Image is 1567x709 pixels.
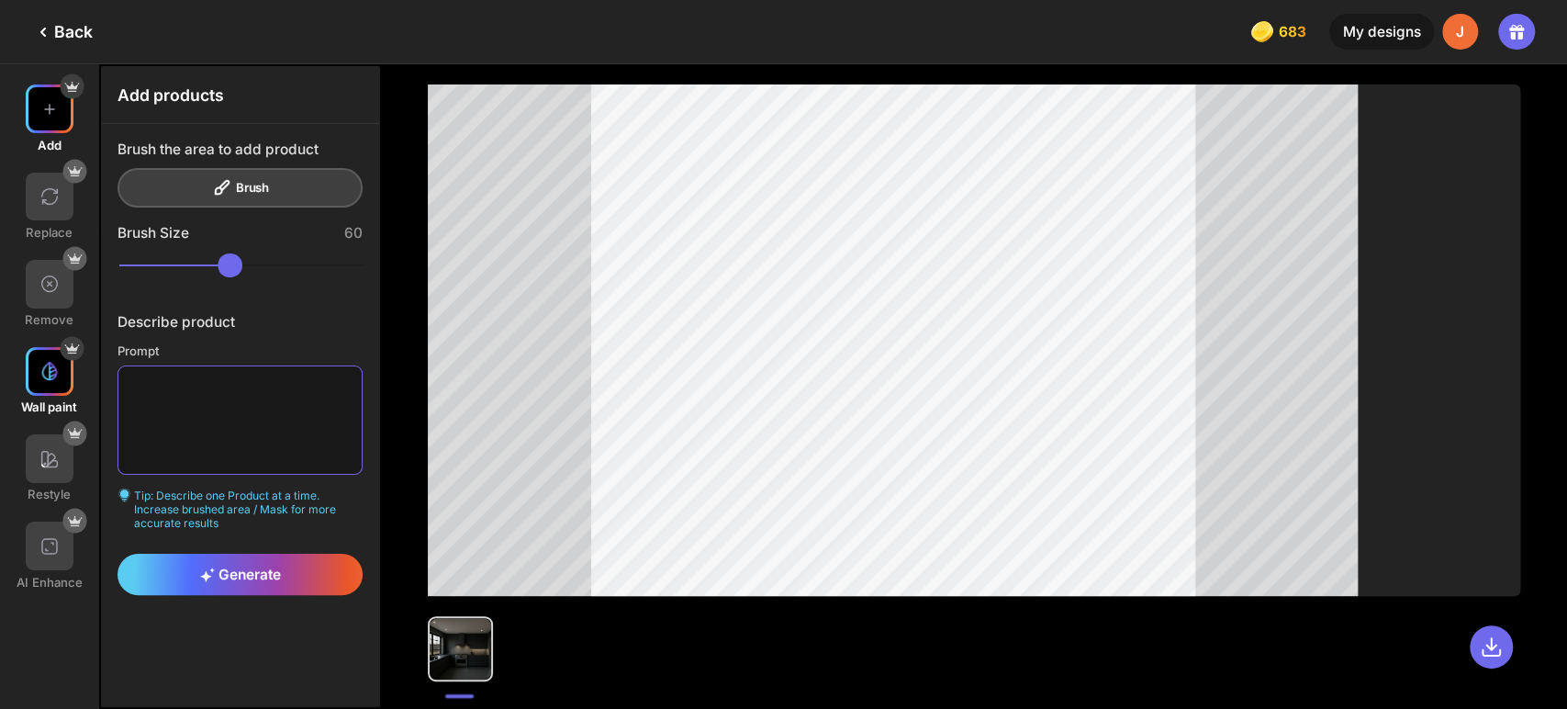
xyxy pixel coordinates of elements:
[26,225,73,240] div: Replace
[21,400,77,414] div: Wall paint
[38,138,62,152] div: Add
[102,67,379,124] div: Add products
[118,141,319,158] div: Brush the area to add product
[17,575,83,590] div: AI Enhance
[32,21,93,43] div: Back
[118,343,363,358] div: Prompt
[118,313,363,331] div: Describe product
[118,489,131,502] img: textarea-hint-icon.svg
[1279,24,1310,40] span: 683
[344,224,363,242] div: 60
[118,489,363,530] div: Tip: Describe one Product at a time. Increase brushed area / Mask for more accurate results
[28,487,71,501] div: Restyle
[25,312,73,327] div: Remove
[1442,14,1479,51] div: J
[118,224,189,242] div: Brush Size
[1329,14,1433,51] div: My designs
[200,566,281,583] span: Generate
